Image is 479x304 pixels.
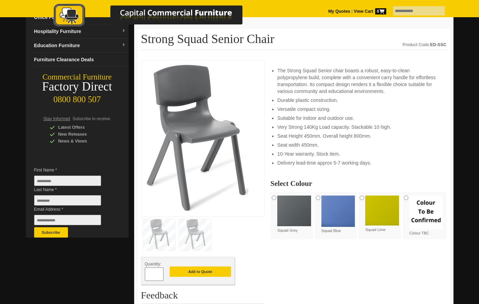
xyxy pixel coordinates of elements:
div: 0800 800 507 [26,91,129,104]
li: Delivery lead-time approx 5-7 working days. [277,159,439,166]
img: Colour TBC [409,196,443,229]
div: Commercial Furniture [26,72,129,82]
span: Email Address * [34,206,111,213]
h2: Feedback [141,290,265,304]
a: Furniture Clearance Deals [31,53,129,67]
span: First Name * [34,167,111,174]
input: First Name * [34,176,101,186]
li: Seat width 450mm. [277,141,439,148]
label: Colour TBC [409,196,443,236]
a: Education Furnituredropdown [31,39,129,53]
a: Office Furnituredropdown [31,10,129,24]
label: Squad Lime [365,196,399,232]
li: Seat Height 450mm. Overall height 800mm. [277,133,439,139]
img: Capital Commercial Furniture Logo [34,3,276,29]
input: Last Name * [34,195,101,206]
button: Add to Quote [170,266,231,277]
span: Stay Informed [43,116,70,121]
strong: View Cart [354,9,386,14]
li: Versatile compact sizing. [277,106,439,113]
span: Last Name * [34,186,111,193]
li: The Strong Squad Senior chair boasts a robust, easy-to-clean polypropylene build, complete with a... [277,67,439,95]
li: Suitable for indoor and outdoor use. [277,115,439,122]
span: Subscribe to receive: [72,116,111,121]
a: View Cart0 [352,9,386,14]
a: My Quotes [328,9,350,14]
div: Factory Direct [26,82,129,92]
a: Hospitality Furnituredropdown [31,24,129,39]
li: Durable plastic construction. [277,97,439,104]
strong: ED-SSC [430,42,446,47]
button: Subscribe [34,227,68,238]
div: Product Code: [402,41,446,48]
li: 10-Year warranty. Stock item. [277,150,439,157]
img: Squad Senior Chair, grey plastic, stackable, 120kg capacity, for events, schools. [145,64,248,211]
img: dropdown [122,43,126,47]
h1: Strong Squad Senior Chair [141,32,447,50]
div: Latest Offers [50,124,115,131]
h2: Select Colour [270,180,446,187]
img: Squad Lime [365,196,399,226]
a: Capital Commercial Furniture Logo [34,3,276,31]
img: Squad Grey [277,196,311,226]
div: New Releases [50,131,115,138]
span: 0 [375,8,386,14]
li: Very Strong 140Kg Load capacity. Stackable 10 high. [277,124,439,130]
label: Squad Blue [321,196,355,234]
label: Squad Grey [277,196,311,233]
img: Squad Blue [321,196,355,227]
input: Email Address * [34,215,101,225]
div: News & Views [50,138,115,145]
span: Quantity: [145,262,161,266]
